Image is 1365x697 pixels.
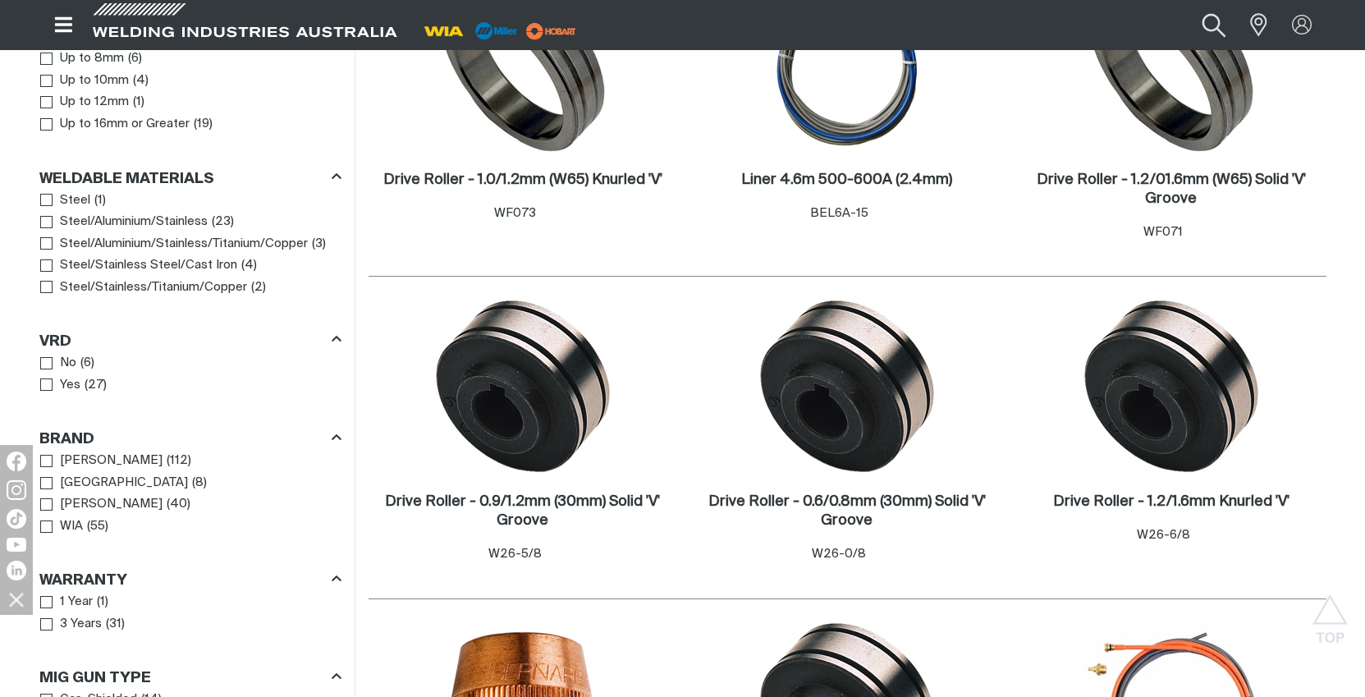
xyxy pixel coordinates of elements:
a: Up to 10mm [40,70,130,92]
span: Steel/Stainless Steel/Cast Iron [60,256,237,275]
a: [GEOGRAPHIC_DATA] [40,472,189,494]
span: ( 40 ) [167,495,190,514]
span: Steel/Aluminium/Stainless/Titanium/Copper [60,235,308,254]
span: Steel/Aluminium/Stainless [60,213,208,232]
span: [GEOGRAPHIC_DATA] [60,474,188,493]
img: Instagram [7,480,26,500]
span: Up to 10mm [60,71,129,90]
div: VRD [39,330,341,352]
span: Steel [60,191,90,210]
div: Brand [39,428,341,450]
span: Up to 16mm or Greater [60,115,190,134]
span: Yes [60,376,80,395]
ul: Brand [40,450,341,537]
span: W26-6/8 [1137,529,1190,541]
a: Up to 16mm or Greater [40,113,190,135]
h2: Drive Roller - 1.0/1.2mm (W65) Knurled 'V' [383,172,662,187]
a: Steel [40,190,91,212]
span: No [60,354,76,373]
span: ( 6 ) [80,354,94,373]
span: ( 112 ) [167,452,191,470]
ul: Max Material Thickness [40,26,341,135]
a: Drive Roller - 1.0/1.2mm (W65) Knurled 'V' [383,171,662,190]
h2: Drive Roller - 0.6/0.8mm (30mm) Solid 'V' Groove [708,494,986,528]
h2: Drive Roller - 1.2/01.6mm (W65) Solid 'V' Groove [1037,172,1306,206]
input: Product name or item number... [1165,7,1241,44]
a: Drive Roller - 1.2/1.6mm Knurled 'V' [1053,493,1289,511]
a: Liner 4.6m 500-600A (2.4mm) [741,171,952,190]
a: Steel/Aluminium/Stainless [40,211,208,233]
img: Drive Roller - 0.9/1.2mm (30mm) Solid 'V' Groove [435,298,611,474]
span: ( 6 ) [128,49,142,68]
img: hide socials [2,585,30,613]
span: ( 19 ) [194,115,213,134]
img: Facebook [7,452,26,471]
span: ( 23 ) [212,213,234,232]
span: Up to 12mm [60,93,129,112]
span: W26-5/8 [488,548,542,560]
a: WIA [40,516,84,538]
div: Warranty [39,569,341,591]
span: 1 Year [60,593,93,612]
span: ( 2 ) [251,278,266,297]
span: ( 55 ) [87,517,108,536]
img: LinkedIn [7,561,26,580]
a: Drive Roller - 0.9/1.2mm (30mm) Solid 'V' Groove [377,493,670,530]
a: Steel/Stainless/Titanium/Copper [40,277,248,299]
span: 3 Years [60,615,102,634]
h2: Drive Roller - 0.9/1.2mm (30mm) Solid 'V' Groove [385,494,660,528]
span: WIA [60,517,83,536]
div: MIG Gun Type [39,667,341,689]
span: ( 4 ) [133,71,149,90]
h3: VRD [39,332,71,351]
span: ( 1 ) [97,593,108,612]
h2: Drive Roller - 1.2/1.6mm Knurled 'V' [1053,494,1289,509]
span: ( 1 ) [94,191,106,210]
img: Drive Roller - 1.2/1.6mm Knurled 'V' [1083,298,1259,474]
img: Drive Roller - 0.6/0.8mm (30mm) Solid 'V' Groove [759,298,935,474]
span: [PERSON_NAME] [60,495,163,514]
ul: Warranty [40,591,341,635]
span: Steel/Stainless/Titanium/Copper [60,278,247,297]
a: 1 Year [40,591,94,613]
button: Scroll to top [1312,594,1349,631]
span: W26-0/8 [812,548,866,560]
h3: Brand [39,430,94,449]
span: ( 3 ) [312,235,326,254]
img: miller [521,19,581,44]
a: Yes [40,374,81,397]
span: ( 1 ) [133,93,144,112]
span: ( 4 ) [241,256,257,275]
span: ( 8 ) [192,474,207,493]
img: TikTok [7,509,26,529]
span: WF071 [1143,226,1183,238]
a: Up to 12mm [40,91,130,113]
ul: VRD [40,352,341,396]
a: Up to 8mm [40,48,125,70]
a: Steel/Aluminium/Stainless/Titanium/Copper [40,233,309,255]
span: [PERSON_NAME] [60,452,163,470]
a: [PERSON_NAME] [40,493,163,516]
div: Weldable Materials [39,167,341,189]
a: No [40,352,77,374]
span: ( 31 ) [106,615,125,634]
img: YouTube [7,538,26,552]
a: Drive Roller - 0.6/0.8mm (30mm) Solid 'V' Groove [701,493,994,530]
h2: Liner 4.6m 500-600A (2.4mm) [741,172,952,187]
button: Search products [1180,2,1247,47]
span: WF073 [494,207,536,219]
a: 3 Years [40,613,103,635]
a: [PERSON_NAME] [40,450,163,472]
a: miller [521,25,581,37]
span: Up to 8mm [60,49,124,68]
a: Steel/Stainless Steel/Cast Iron [40,254,238,277]
h3: Warranty [39,571,127,590]
span: BEL6A-15 [810,207,868,219]
ul: Weldable Materials [40,190,341,299]
h3: MIG Gun Type [39,669,151,688]
a: Drive Roller - 1.2/01.6mm (W65) Solid 'V' Groove [1025,171,1318,209]
span: ( 27 ) [85,376,107,395]
h3: Weldable Materials [39,170,214,189]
